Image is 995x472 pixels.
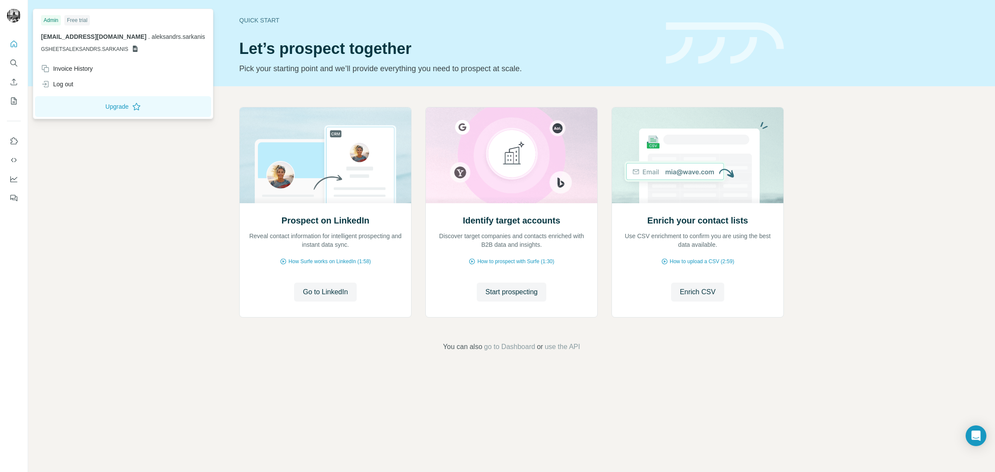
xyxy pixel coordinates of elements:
[7,171,21,187] button: Dashboard
[239,40,656,57] h1: Let’s prospect together
[612,107,784,203] img: Enrich your contact lists
[288,258,371,265] span: How Surfe works on LinkedIn (1:58)
[484,342,535,352] button: go to Dashboard
[239,16,656,25] div: Quick start
[425,107,598,203] img: Identify target accounts
[680,287,716,297] span: Enrich CSV
[621,232,775,249] p: Use CSV enrichment to confirm you are using the best data available.
[7,152,21,168] button: Use Surfe API
[7,9,21,22] img: Avatar
[485,287,538,297] span: Start prospecting
[239,107,412,203] img: Prospect on LinkedIn
[443,342,482,352] span: You can also
[463,214,561,227] h2: Identify target accounts
[41,45,128,53] span: GSHEETSALEKSANDRS.SARKANIS
[248,232,402,249] p: Reveal contact information for intelligent prospecting and instant data sync.
[7,93,21,109] button: My lists
[666,22,784,64] img: banner
[537,342,543,352] span: or
[671,283,724,302] button: Enrich CSV
[670,258,734,265] span: How to upload a CSV (2:59)
[41,80,73,88] div: Log out
[41,33,146,40] span: [EMAIL_ADDRESS][DOMAIN_NAME]
[282,214,369,227] h2: Prospect on LinkedIn
[41,15,61,25] div: Admin
[647,214,748,227] h2: Enrich your contact lists
[7,74,21,90] button: Enrich CSV
[545,342,580,352] button: use the API
[152,33,205,40] span: aleksandrs.sarkanis
[148,33,150,40] span: .
[434,232,589,249] p: Discover target companies and contacts enriched with B2B data and insights.
[64,15,90,25] div: Free trial
[7,36,21,52] button: Quick start
[7,190,21,206] button: Feedback
[239,63,656,75] p: Pick your starting point and we’ll provide everything you need to prospect at scale.
[966,425,986,446] div: Open Intercom Messenger
[7,133,21,149] button: Use Surfe on LinkedIn
[303,287,348,297] span: Go to LinkedIn
[35,96,211,117] button: Upgrade
[477,258,554,265] span: How to prospect with Surfe (1:30)
[294,283,356,302] button: Go to LinkedIn
[41,64,93,73] div: Invoice History
[7,55,21,71] button: Search
[477,283,546,302] button: Start prospecting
